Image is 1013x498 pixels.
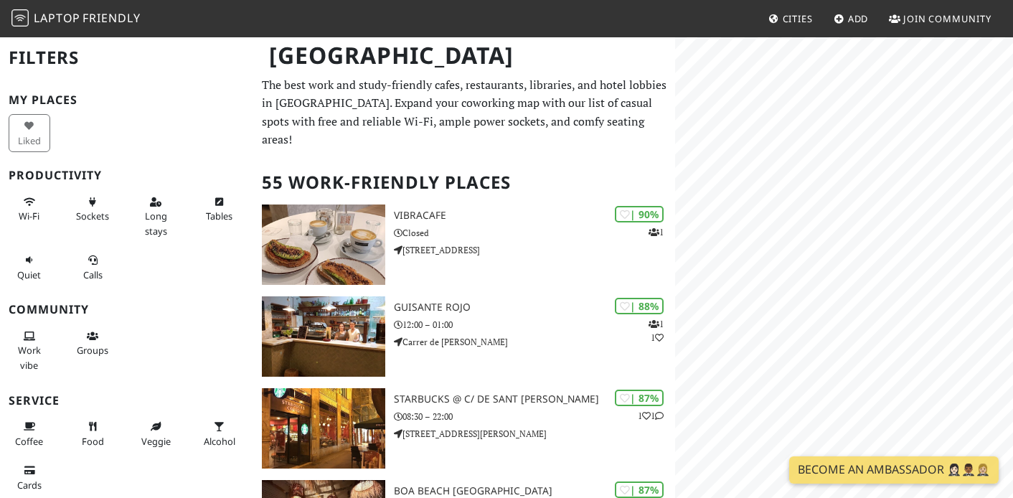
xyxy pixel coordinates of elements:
span: Stable Wi-Fi [19,210,39,222]
button: Quiet [9,248,50,286]
h3: My Places [9,93,245,107]
p: 1 [649,225,664,239]
span: People working [18,344,41,371]
p: 1 1 [638,409,664,423]
a: Vibracafe | 90% 1 Vibracafe Closed [STREET_ADDRESS] [253,205,675,285]
p: 08:30 – 22:00 [394,410,675,423]
p: Closed [394,226,675,240]
span: Group tables [77,344,108,357]
a: Cities [763,6,819,32]
img: Vibracafe [262,205,385,285]
span: Join Community [903,12,991,25]
a: LaptopFriendly LaptopFriendly [11,6,141,32]
span: Work-friendly tables [206,210,232,222]
div: | 87% [615,390,664,406]
button: Work vibe [9,324,50,377]
h2: 55 Work-Friendly Places [262,161,666,205]
p: 1 1 [649,317,664,344]
a: Join Community [883,6,997,32]
button: Food [72,415,113,453]
p: [STREET_ADDRESS][PERSON_NAME] [394,427,675,441]
button: Sockets [72,190,113,228]
a: Become an Ambassador 🤵🏻‍♀️🤵🏾‍♂️🤵🏼‍♀️ [789,456,999,484]
span: Friendly [83,10,140,26]
span: Cities [783,12,813,25]
h3: Vibracafe [394,210,675,222]
h3: Guisante Rojo [394,301,675,314]
p: 12:00 – 01:00 [394,318,675,332]
span: Coffee [15,435,43,448]
div: | 88% [615,298,664,314]
a: Add [828,6,875,32]
span: Food [82,435,104,448]
span: Quiet [17,268,41,281]
img: Guisante Rojo [262,296,385,377]
h3: Boa Beach [GEOGRAPHIC_DATA] [394,485,675,497]
button: Groups [72,324,113,362]
span: Long stays [145,210,167,237]
span: Add [848,12,869,25]
a: Starbucks @ C/ de Sant Vicent Màrtir | 87% 11 Starbucks @ C/ de Sant [PERSON_NAME] 08:30 – 22:00 ... [253,388,675,469]
span: Credit cards [17,479,42,492]
div: | 90% [615,206,664,222]
button: Wi-Fi [9,190,50,228]
button: Cards [9,459,50,497]
span: Laptop [34,10,80,26]
img: LaptopFriendly [11,9,29,27]
div: | 87% [615,481,664,498]
button: Alcohol [199,415,240,453]
h3: Starbucks @ C/ de Sant [PERSON_NAME] [394,393,675,405]
button: Calls [72,248,113,286]
h1: [GEOGRAPHIC_DATA] [258,36,672,75]
a: Guisante Rojo | 88% 11 Guisante Rojo 12:00 – 01:00 Carrer de [PERSON_NAME] [253,296,675,377]
h3: Community [9,303,245,316]
span: Veggie [141,435,171,448]
button: Long stays [136,190,177,243]
button: Coffee [9,415,50,453]
img: Starbucks @ C/ de Sant Vicent Màrtir [262,388,385,469]
button: Tables [199,190,240,228]
button: Veggie [136,415,177,453]
span: Video/audio calls [83,268,103,281]
span: Power sockets [76,210,109,222]
p: [STREET_ADDRESS] [394,243,675,257]
h2: Filters [9,36,245,80]
span: Alcohol [204,435,235,448]
p: The best work and study-friendly cafes, restaurants, libraries, and hotel lobbies in [GEOGRAPHIC_... [262,76,666,149]
p: Carrer de [PERSON_NAME] [394,335,675,349]
h3: Service [9,394,245,408]
h3: Productivity [9,169,245,182]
